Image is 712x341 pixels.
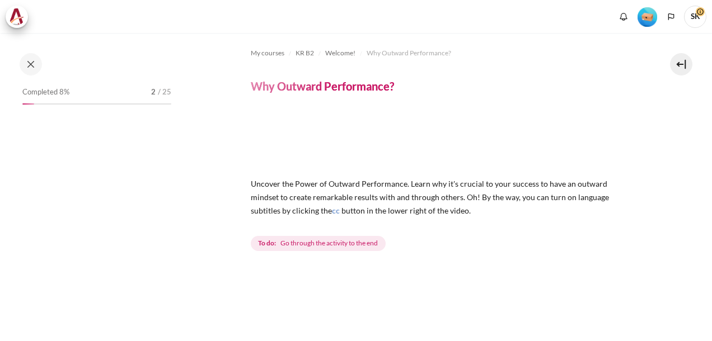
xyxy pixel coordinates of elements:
a: Welcome! [325,46,355,60]
a: My courses [251,46,284,60]
a: Architeck Architeck [6,6,34,28]
div: 8% [22,103,34,105]
div: Show notification window with no new notifications [615,8,632,25]
a: Why Outward Performance? [367,46,451,60]
span: KR B2 [296,48,314,58]
img: 0 [251,111,633,170]
nav: Navigation bar [251,44,633,62]
a: Level #1 [633,6,662,27]
strong: To do: [258,238,276,248]
span: 2 [151,87,156,98]
span: Welcome! [325,48,355,58]
span: My courses [251,48,284,58]
span: / 25 [158,87,171,98]
img: Level #1 [638,7,657,27]
span: Go through the activity to the end [280,238,378,248]
span: cc [332,206,340,215]
span: Why Outward Performance? [367,48,451,58]
div: Level #1 [638,6,657,27]
button: Languages [663,8,680,25]
span: Completed 8% [22,87,69,98]
h4: Why Outward Performance? [251,79,394,93]
span: Uncover the Power of Outward Performance. Learn why it's crucial to your success to have an outwa... [251,179,609,215]
span: button in the lower right of the video. [341,206,471,215]
img: Architeck [9,8,25,25]
div: Completion requirements for Why Outward Performance? [251,234,388,254]
a: KR B2 [296,46,314,60]
a: User menu [684,6,706,28]
span: SK [684,6,706,28]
